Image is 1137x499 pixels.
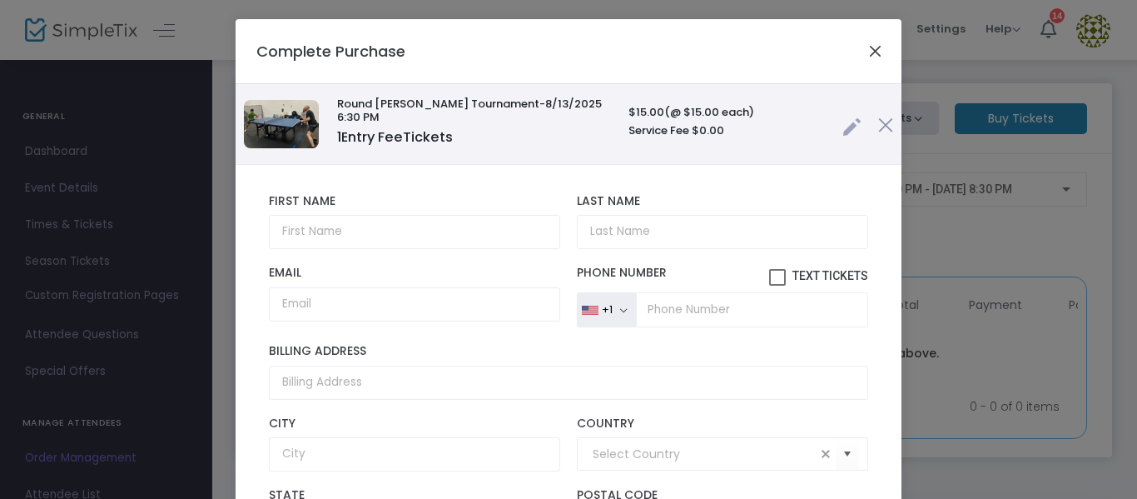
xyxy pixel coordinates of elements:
input: Billing Address [269,366,868,400]
span: Tickets [403,127,453,147]
label: First Name [269,194,560,209]
label: Last Name [577,194,868,209]
span: clear [816,444,836,464]
span: Entry Fee [337,127,453,147]
input: City [269,437,560,472]
button: Select [836,437,859,472]
img: cross.png [878,117,893,132]
input: Last Name [577,215,868,249]
h4: Complete Purchase [256,40,405,62]
label: Billing Address [269,344,868,359]
label: Country [577,417,868,432]
h6: $15.00 [628,106,826,119]
input: First Name [269,215,560,249]
label: Email [269,266,560,281]
input: Email [269,287,560,322]
input: Phone Number [636,292,868,327]
button: Close [865,40,886,62]
h6: Service Fee $0.00 [628,124,826,137]
label: Phone Number [577,266,868,286]
span: (@ $15.00 each) [664,104,754,120]
img: 637830811436603747RR.jpg [244,100,319,148]
span: 1 [337,127,341,147]
h6: Round [PERSON_NAME] Tournament [337,97,612,123]
div: +1 [602,303,613,317]
button: +1 [577,292,636,327]
span: -8/13/2025 6:30 PM [337,96,602,125]
span: Text Tickets [792,269,868,282]
input: Select Country [593,446,816,463]
label: City [269,417,560,432]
